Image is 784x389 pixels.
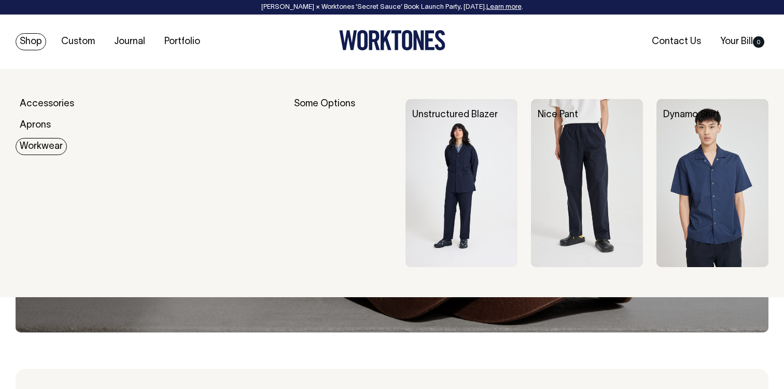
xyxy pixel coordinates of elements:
[160,33,204,50] a: Portfolio
[663,110,720,119] a: Dynamo Shirt
[16,117,55,134] a: Aprons
[412,110,498,119] a: Unstructured Blazer
[648,33,705,50] a: Contact Us
[753,36,764,48] span: 0
[531,99,643,267] img: Nice Pant
[716,33,768,50] a: Your Bill0
[405,99,517,267] img: Unstructured Blazer
[538,110,578,119] a: Nice Pant
[294,99,392,267] div: Some Options
[656,99,768,267] img: Dynamo Shirt
[110,33,149,50] a: Journal
[10,4,774,11] div: [PERSON_NAME] × Worktones ‘Secret Sauce’ Book Launch Party, [DATE]. .
[16,138,67,155] a: Workwear
[16,95,78,113] a: Accessories
[16,33,46,50] a: Shop
[486,4,522,10] a: Learn more
[57,33,99,50] a: Custom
